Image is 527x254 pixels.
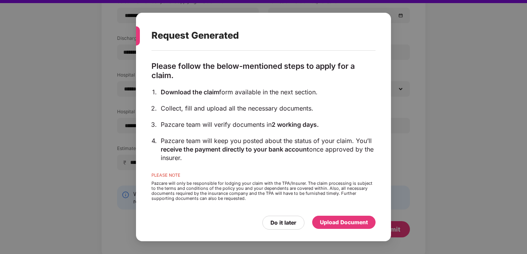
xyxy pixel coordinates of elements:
[161,88,219,96] span: Download the claim
[161,136,374,162] div: Pazcare team will keep you posted about the status of your claim. You’ll once approved by the ins...
[151,173,374,181] div: PLEASE NOTE
[151,20,357,51] div: Request Generated
[151,136,157,145] div: 4.
[151,181,374,201] div: Pazcare will only be responsible for lodging your claim with the TPA/Insurer. The claim processin...
[161,104,374,113] div: Collect, fill and upload all the necessary documents.
[151,61,374,80] div: Please follow the below-mentioned steps to apply for a claim.
[270,218,296,227] div: Do it later
[151,104,157,113] div: 2.
[320,218,368,227] div: Upload Document
[272,121,319,128] span: 2 working days.
[161,88,374,96] div: form available in the next section.
[151,120,157,129] div: 3.
[161,120,374,129] div: Pazcare team will verify documents in
[152,88,157,96] div: 1.
[161,145,309,153] span: receive the payment directly to your bank account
